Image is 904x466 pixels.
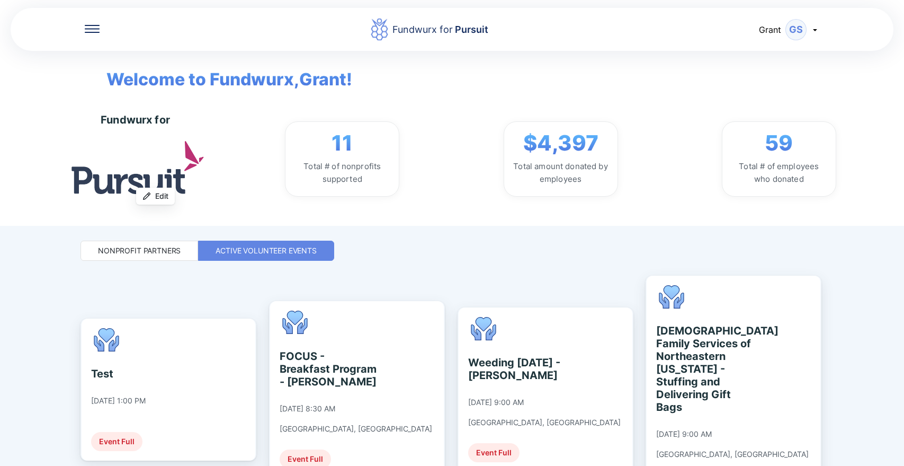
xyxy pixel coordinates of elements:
[101,113,170,126] div: Fundwurx for
[280,350,377,388] div: FOCUS - Breakfast Program - [PERSON_NAME]
[513,160,609,186] div: Total amount donated by employees
[656,324,753,414] div: [DEMOGRAPHIC_DATA] Family Services of Northeastern [US_STATE] - Stuffing and Delivering Gift Bags
[759,24,781,35] span: Grant
[155,191,168,201] span: Edit
[71,141,204,194] img: logo.jpg
[468,398,524,407] div: [DATE] 9:00 AM
[136,188,175,205] button: Edit
[280,424,432,434] div: [GEOGRAPHIC_DATA], [GEOGRAPHIC_DATA]
[91,51,352,92] span: Welcome to Fundwurx, Grant !
[294,160,390,186] div: Total # of nonprofits supported
[216,245,317,256] div: Active Volunteer Events
[453,24,488,35] span: Pursuit
[656,450,809,459] div: [GEOGRAPHIC_DATA], [GEOGRAPHIC_DATA]
[468,418,621,427] div: [GEOGRAPHIC_DATA], [GEOGRAPHIC_DATA]
[332,130,353,156] span: 11
[468,443,520,462] div: Event Full
[392,22,488,37] div: Fundwurx for
[280,404,335,414] div: [DATE] 8:30 AM
[523,130,598,156] span: $4,397
[785,19,807,40] div: GS
[731,160,827,186] div: Total # of employees who donated
[656,429,712,439] div: [DATE] 9:00 AM
[91,367,113,380] div: Test
[91,432,142,451] div: Event Full
[91,396,146,406] div: [DATE] 1:00 PM
[98,245,181,256] div: Nonprofit Partners
[765,130,793,156] span: 59
[468,356,565,382] div: Weeding [DATE] - [PERSON_NAME]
